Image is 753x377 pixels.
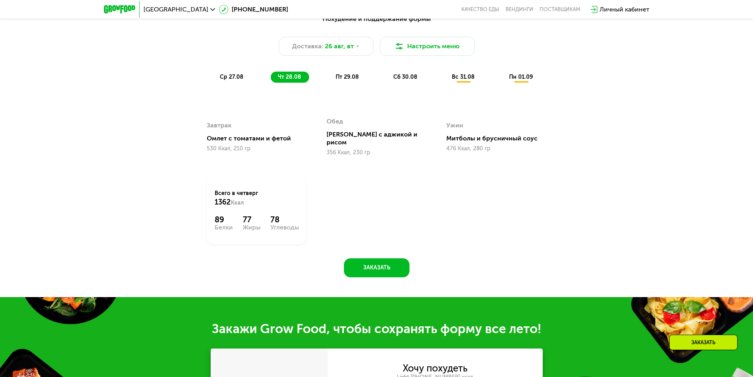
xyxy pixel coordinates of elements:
button: Настроить меню [380,37,475,56]
a: Вендинги [506,6,533,13]
div: Обед [326,184,343,196]
div: 476 Ккал, 280 гр [446,214,546,220]
div: поставщикам [540,6,580,13]
span: [GEOGRAPHIC_DATA] [143,6,208,13]
button: Заказать [344,327,410,346]
div: Завтрак [207,188,232,200]
span: чт 28.08 [278,74,301,80]
a: [PHONE_NUMBER] [219,5,288,14]
div: [PERSON_NAME] с аджикой и рисом [326,199,433,215]
div: 356 Ккал, 230 гр [326,218,427,224]
div: Жиры [243,293,260,299]
div: 77 [243,283,260,293]
div: Похудение и поддержание формы [143,14,611,24]
div: Личный кабинет [600,5,649,14]
span: пн 01.09 [509,74,533,80]
span: пт 29.08 [336,74,359,80]
div: Заказать [669,335,738,350]
div: Ужин [446,188,463,200]
div: 78 [270,283,299,293]
div: 89 [215,283,233,293]
div: Углеводы [270,293,299,299]
div: Митболы и брусничный соус [446,203,553,211]
span: 1362 [215,266,231,275]
span: сб 30.08 [393,74,417,80]
span: вс 31.08 [452,74,475,80]
span: 26 авг, вт [325,42,354,51]
span: ср 27.08 [220,74,243,80]
span: Доставка: [292,42,323,51]
a: Качество еды [461,6,499,13]
div: 530 Ккал, 210 гр [207,214,307,220]
div: Омлет с томатами и фетой [207,203,313,211]
span: Ккал [231,268,244,275]
div: Всего в четверг [215,258,299,275]
div: Белки [215,293,233,299]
